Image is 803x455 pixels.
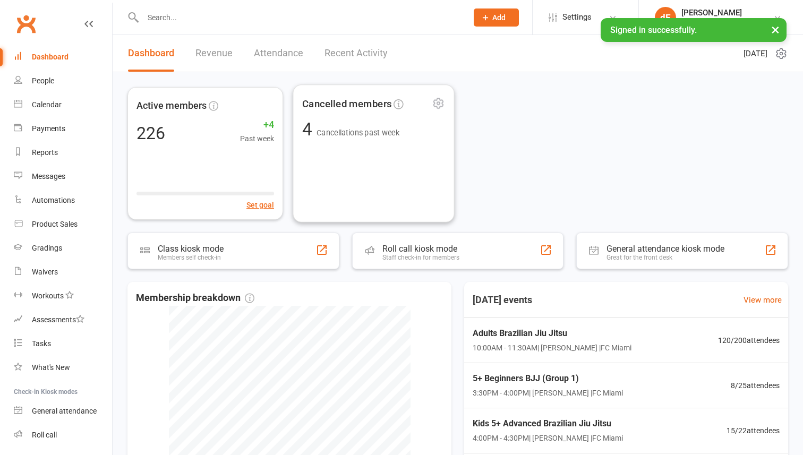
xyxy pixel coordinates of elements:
span: Cancelled members [302,96,391,112]
a: Payments [14,117,112,141]
span: 10:00AM - 11:30AM | [PERSON_NAME] | FC Miami [473,342,631,354]
span: Settings [562,5,592,29]
div: Automations [32,196,75,204]
button: Add [474,8,519,27]
div: Members self check-in [158,254,224,261]
div: People [32,76,54,85]
a: Roll call [14,423,112,447]
a: Dashboard [128,35,174,72]
button: Set goal [246,199,274,211]
div: Dashboard [32,53,69,61]
a: Calendar [14,93,112,117]
a: Recent Activity [324,35,388,72]
a: Revenue [195,35,233,72]
span: 3:30PM - 4:00PM | [PERSON_NAME] | FC Miami [473,387,623,399]
div: Staff check-in for members [382,254,459,261]
div: Roll call [32,431,57,439]
div: Reports [32,148,58,157]
span: Active members [136,98,207,114]
span: 120 / 200 attendees [718,334,780,346]
a: Waivers [14,260,112,284]
span: +4 [240,117,274,133]
div: Calendar [32,100,62,109]
a: People [14,69,112,93]
div: dE [655,7,676,28]
h3: [DATE] events [464,290,541,310]
a: Reports [14,141,112,165]
a: Workouts [14,284,112,308]
div: What's New [32,363,70,372]
a: Automations [14,188,112,212]
span: Signed in successfully. [610,25,697,35]
span: 5+ Beginners BJJ (Group 1) [473,372,623,385]
a: Attendance [254,35,303,72]
a: Tasks [14,332,112,356]
span: 8 / 25 attendees [731,380,780,391]
div: Roll call kiosk mode [382,244,459,254]
div: Fight Club [PERSON_NAME] [681,18,773,27]
input: Search... [140,10,460,25]
span: [DATE] [744,47,767,60]
a: Clubworx [13,11,39,37]
div: Assessments [32,315,84,324]
span: 4:00PM - 4:30PM | [PERSON_NAME] | FC Miami [473,432,623,444]
a: Product Sales [14,212,112,236]
a: View more [744,294,782,306]
div: Payments [32,124,65,133]
div: Class kiosk mode [158,244,224,254]
a: General attendance kiosk mode [14,399,112,423]
a: Gradings [14,236,112,260]
div: Workouts [32,291,64,300]
div: General attendance kiosk mode [606,244,724,254]
div: Product Sales [32,220,78,228]
span: Kids 5+ Advanced Brazilian Jiu Jitsu [473,417,623,431]
span: 4 [302,119,317,140]
span: Adults Brazilian Jiu Jitsu [473,327,631,340]
a: Assessments [14,308,112,332]
span: Add [492,13,506,22]
div: Gradings [32,244,62,252]
span: Past week [240,133,274,144]
a: Dashboard [14,45,112,69]
div: 226 [136,125,165,142]
span: 15 / 22 attendees [727,425,780,436]
span: Cancellations past week [317,128,399,137]
a: Messages [14,165,112,188]
div: General attendance [32,407,97,415]
div: [PERSON_NAME] [681,8,773,18]
div: Messages [32,172,65,181]
span: Membership breakdown [136,290,254,306]
a: What's New [14,356,112,380]
div: Great for the front desk [606,254,724,261]
button: × [766,18,785,41]
div: Waivers [32,268,58,276]
div: Tasks [32,339,51,348]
